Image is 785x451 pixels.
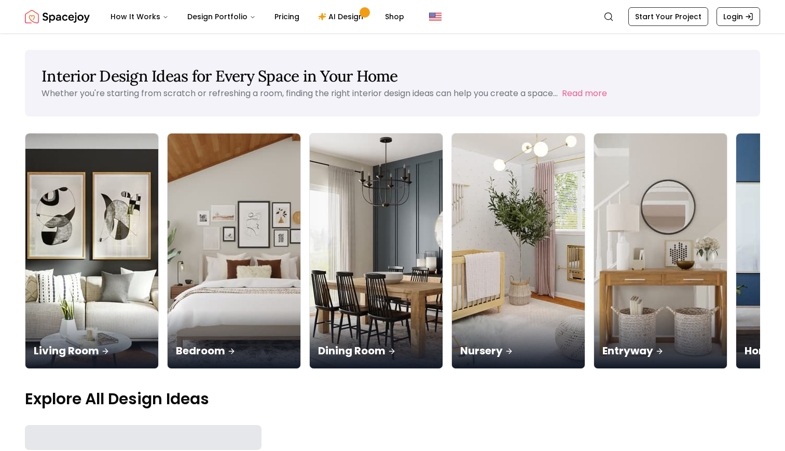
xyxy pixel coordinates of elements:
img: Bedroom [168,134,300,368]
p: Bedroom [176,343,292,358]
a: Spacejoy [25,6,90,27]
nav: Main [102,6,412,27]
button: How It Works [102,6,177,27]
p: Whether you're starting from scratch or refreshing a room, finding the right interior design idea... [42,87,558,99]
a: Shop [377,6,412,27]
img: Living Room [25,134,158,368]
p: Living Room [34,343,150,358]
a: AI Design [310,6,375,27]
h1: Interior Design Ideas for Every Space in Your Home [42,67,743,85]
a: Login [717,7,760,26]
img: Dining Room [310,134,443,368]
a: Start Your Project [628,7,708,26]
p: Nursery [460,343,576,358]
img: Spacejoy Logo [25,6,90,27]
p: Explore All Design Ideas [25,390,760,408]
img: Nursery [452,134,585,368]
a: BedroomBedroom [167,133,301,369]
a: EntrywayEntryway [594,133,727,369]
a: Dining RoomDining Room [309,133,443,369]
p: Dining Room [318,343,434,358]
img: United States [429,10,442,23]
p: Entryway [602,343,719,358]
img: Entryway [594,134,727,368]
a: Pricing [266,6,308,27]
button: Read more [562,87,607,100]
a: NurseryNursery [451,133,585,369]
a: Living RoomLiving Room [25,133,159,369]
button: Design Portfolio [179,6,264,27]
